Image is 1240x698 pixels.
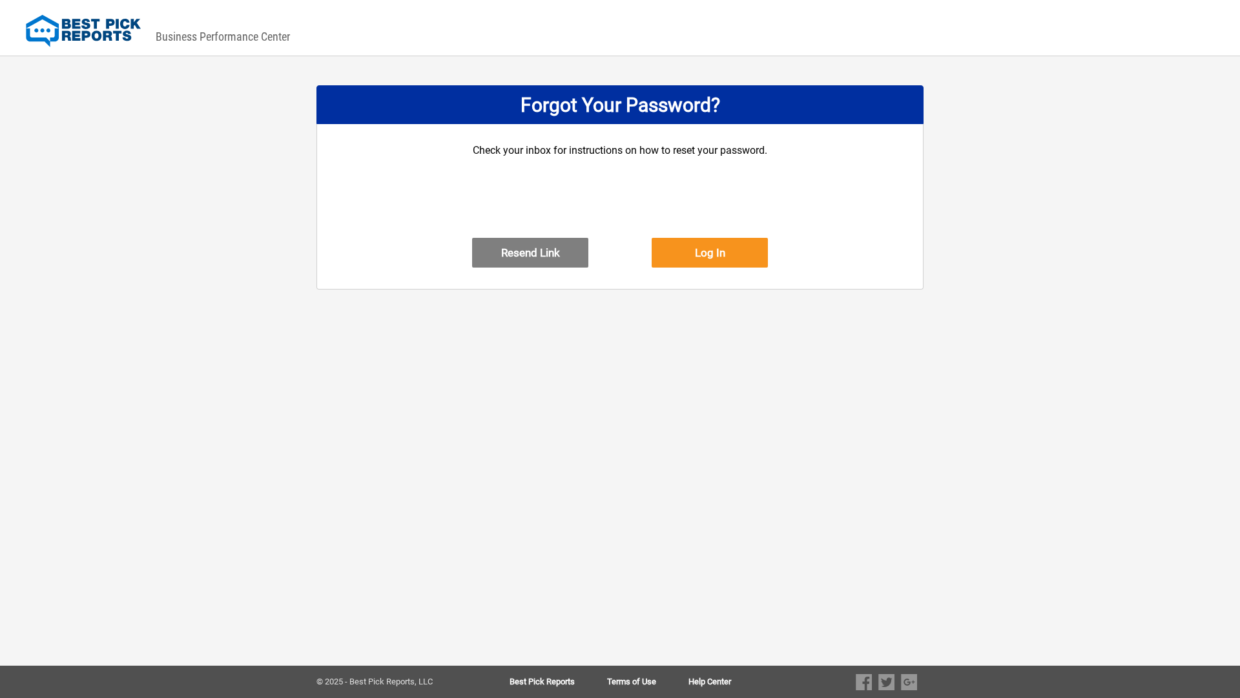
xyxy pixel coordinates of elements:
[652,238,768,268] button: Log In
[688,677,731,686] a: Help Center
[472,143,768,238] div: Check your inbox for instructions on how to reset your password.
[510,677,607,686] a: Best Pick Reports
[26,15,141,47] img: Best Pick Reports Logo
[316,677,468,686] div: © 2025 - Best Pick Reports, LLC
[316,85,924,124] div: Forgot Your Password?
[607,677,688,686] a: Terms of Use
[472,238,588,268] button: Resend Link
